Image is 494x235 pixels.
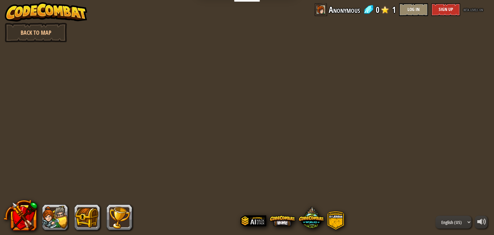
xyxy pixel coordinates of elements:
[329,3,360,16] span: Anonymous
[5,2,87,22] img: CodeCombat - Learn how to code by playing a game
[431,3,460,16] button: Sign Up
[5,23,67,42] a: Back to Map
[463,6,483,13] span: beta levels on
[376,3,380,16] span: 0
[392,3,396,16] span: 1
[399,3,428,16] button: Log In
[475,216,488,229] button: Adjust volume
[435,216,471,229] select: Languages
